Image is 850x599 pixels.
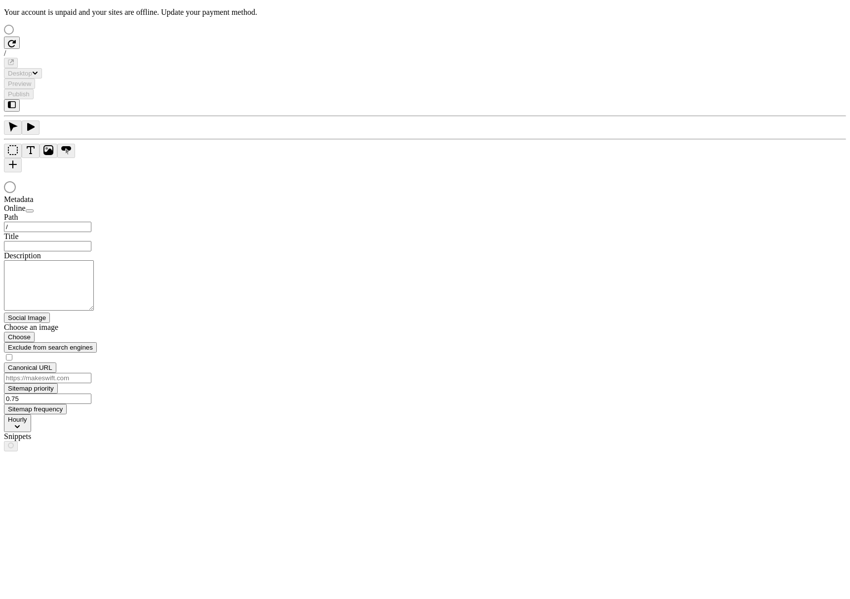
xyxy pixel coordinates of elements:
[4,404,67,414] button: Sitemap frequency
[4,204,26,212] span: Online
[8,80,31,87] span: Preview
[8,344,93,351] span: Exclude from search engines
[57,144,75,158] button: Button
[4,144,22,158] button: Box
[4,332,35,342] button: Choose
[161,8,257,16] span: Update your payment method.
[4,373,91,383] input: https://makeswift.com
[4,313,50,323] button: Social Image
[4,414,31,432] button: Hourly
[8,314,46,321] span: Social Image
[4,213,18,221] span: Path
[4,323,122,332] div: Choose an image
[8,364,52,371] span: Canonical URL
[8,416,27,423] span: Hourly
[4,251,41,260] span: Description
[4,79,35,89] button: Preview
[40,144,57,158] button: Image
[4,89,34,99] button: Publish
[8,405,63,413] span: Sitemap frequency
[8,70,32,77] span: Desktop
[4,362,56,373] button: Canonical URL
[4,383,58,394] button: Sitemap priority
[22,144,40,158] button: Text
[4,195,122,204] div: Metadata
[4,68,42,79] button: Desktop
[4,8,846,17] p: Your account is unpaid and your sites are offline.
[8,333,31,341] span: Choose
[8,385,54,392] span: Sitemap priority
[8,90,30,98] span: Publish
[4,432,122,441] div: Snippets
[4,49,846,58] div: /
[4,342,97,353] button: Exclude from search engines
[4,232,19,240] span: Title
